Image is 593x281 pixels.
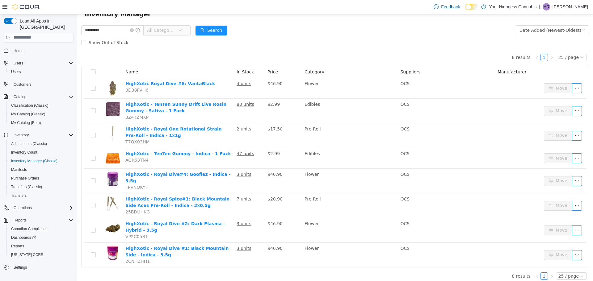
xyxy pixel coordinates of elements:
[1,80,76,89] button: Customers
[323,88,332,93] span: OCS
[225,64,321,85] td: Flower
[464,258,470,265] a: 1
[11,264,29,271] a: Settings
[11,60,26,67] button: Users
[456,258,463,266] li: Previous Page
[495,187,505,196] button: icon: ellipsis
[48,195,73,200] span: 25BDUHKG
[323,112,332,117] span: OCS
[48,245,73,250] span: 2CNHZHH1
[9,110,74,118] span: My Catalog (Classic)
[159,67,174,72] u: 4 units
[471,258,478,266] li: Next Page
[14,218,27,223] span: Reports
[11,69,21,74] span: Users
[225,204,321,229] td: Flower
[467,236,495,246] button: icon: swapMove
[9,225,74,233] span: Canadian Compliance
[9,157,60,165] a: Inventory Manager (Classic)
[225,85,321,109] td: Edibles
[495,162,505,172] button: icon: ellipsis
[118,11,150,21] button: icon: searchSearch
[48,207,148,218] a: HighXotic - Royal Dive #2: Dark Plasma - Hybrid - 3.5g
[225,229,321,253] td: Flower
[11,226,48,231] span: Canadian Compliance
[9,242,27,250] a: Reports
[225,134,321,155] td: Edibles
[481,258,502,265] div: 25 / page
[9,119,44,126] a: My Catalog (Beta)
[473,42,476,45] i: icon: right
[101,14,105,19] i: icon: down
[9,149,74,156] span: Inventory Count
[48,112,145,124] a: HighXotic - Royal One Rotational Strain Pre-Roll - Indica - 1x1g
[48,55,61,60] span: Name
[9,234,38,241] a: Dashboards
[9,251,46,258] a: [US_STATE] CCRS
[465,4,478,10] input: Dark Mode
[544,3,549,10] span: MD
[11,47,26,55] a: Home
[11,81,74,88] span: Customers
[28,66,43,82] img: HighXotic Royal Dive #6: VantaBlack hero shot
[467,187,495,196] button: icon: swapMove
[6,110,76,118] button: My Catalog (Classic)
[6,68,76,76] button: Users
[543,3,550,10] div: Maggie Doucet
[190,182,205,187] span: $20.90
[17,18,74,30] span: Load All Apps in [GEOGRAPHIC_DATA]
[489,3,537,10] p: Your Highness Cannabis
[225,155,321,179] td: Flower
[435,258,453,266] li: 8 results
[11,103,48,108] span: Classification (Classic)
[9,68,74,76] span: Users
[553,3,588,10] p: [PERSON_NAME]
[495,117,505,126] button: icon: ellipsis
[9,175,42,182] a: Purchase Orders
[9,192,74,199] span: Transfers
[11,235,36,240] span: Dashboards
[159,88,177,93] u: 80 units
[48,232,152,243] a: HighXotic - Royal Dive #1: Black Mountain Side - Indica - 3.5g
[504,14,508,19] i: icon: down
[190,55,201,60] span: Price
[323,232,332,237] span: OCS
[9,102,74,109] span: Classification (Classic)
[6,183,76,191] button: Transfers (Classic)
[227,55,247,60] span: Category
[11,93,29,101] button: Catalog
[495,139,505,149] button: icon: ellipsis
[159,207,174,212] u: 3 units
[11,252,43,257] span: [US_STATE] CCRS
[9,242,74,250] span: Reports
[9,166,74,173] span: Manifests
[1,46,76,55] button: Home
[1,59,76,68] button: Users
[9,183,74,191] span: Transfers (Classic)
[503,260,507,264] i: icon: down
[48,73,71,78] span: 8D38FVH6
[9,166,29,173] a: Manifests
[1,93,76,101] button: Catalog
[11,93,74,101] span: Catalog
[1,263,76,272] button: Settings
[28,206,43,222] img: HighXotic - Royal Dive #2: Dark Plasma - Hybrid - 3.5g hero shot
[6,139,76,148] button: Adjustments (Classic)
[9,119,74,126] span: My Catalog (Beta)
[323,55,343,60] span: Suppliers
[458,42,461,45] i: icon: left
[190,112,205,117] span: $17.50
[11,204,34,212] button: Operations
[28,231,43,246] img: HighXotic - Royal Dive #1: Black Mountain Side - Indica - 3.5g hero shot
[9,26,54,31] span: Show Out of Stock
[467,117,495,126] button: icon: swapMove
[11,81,34,88] a: Customers
[159,137,177,142] u: 47 units
[70,13,98,19] span: All Categories
[48,101,71,105] span: 3Z4TZMKP
[6,118,76,127] button: My Catalog (Beta)
[11,184,42,189] span: Transfers (Classic)
[14,133,29,138] span: Inventory
[9,251,74,258] span: Washington CCRS
[6,101,76,110] button: Classification (Classic)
